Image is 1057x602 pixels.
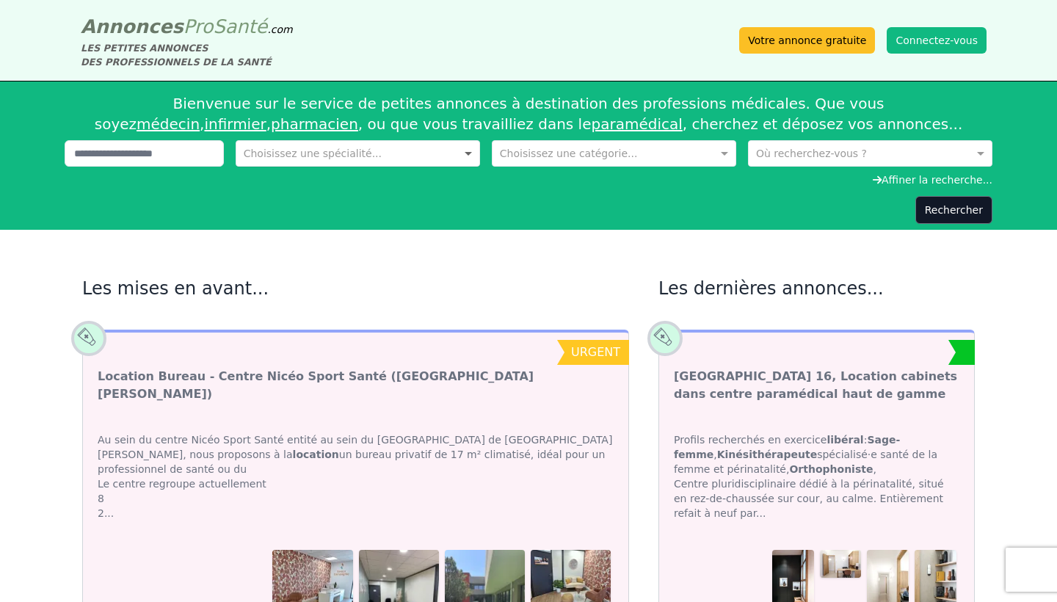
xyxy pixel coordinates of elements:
div: LES PETITES ANNONCES DES PROFESSIONNELS DE LA SANTÉ [81,41,293,69]
a: paramédical [591,115,682,133]
div: Profils recherchés en exercice : , spécialisé·e santé de la femme et périnatalité, , Centre pluri... [659,418,974,535]
a: pharmacien [271,115,358,133]
img: Paris 16, Location cabinets dans centre paramédical haut de gamme [820,550,862,578]
strong: thérapeute [752,449,817,460]
strong: location [293,449,339,460]
div: Bienvenue sur le service de petites annonces à destination des professions médicales. Que vous so... [65,87,992,140]
a: infirmier [204,115,266,133]
h2: Les mises en avant... [82,277,629,300]
button: Connectez-vous [887,27,987,54]
a: Location Bureau - Centre Nicéo Sport Santé ([GEOGRAPHIC_DATA][PERSON_NAME]) [98,368,614,403]
h2: Les dernières annonces... [658,277,975,300]
span: urgent [571,345,620,359]
a: [GEOGRAPHIC_DATA] 16, Location cabinets dans centre paramédical haut de gamme [674,368,959,403]
strong: libéral [827,434,863,446]
span: Annonces [81,15,184,37]
a: médecin [137,115,200,133]
strong: Orthophoniste [789,463,873,475]
a: AnnoncesProSanté.com [81,15,293,37]
div: Affiner la recherche... [65,173,992,187]
button: Rechercher [915,196,992,224]
a: Votre annonce gratuite [739,27,875,54]
span: .com [267,23,292,35]
strong: Kinési [717,449,817,460]
span: Santé [213,15,267,37]
div: Au sein du centre Nicéo Sport Santé entité au sein du [GEOGRAPHIC_DATA] de [GEOGRAPHIC_DATA][PERS... [83,418,628,535]
span: Pro [184,15,214,37]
